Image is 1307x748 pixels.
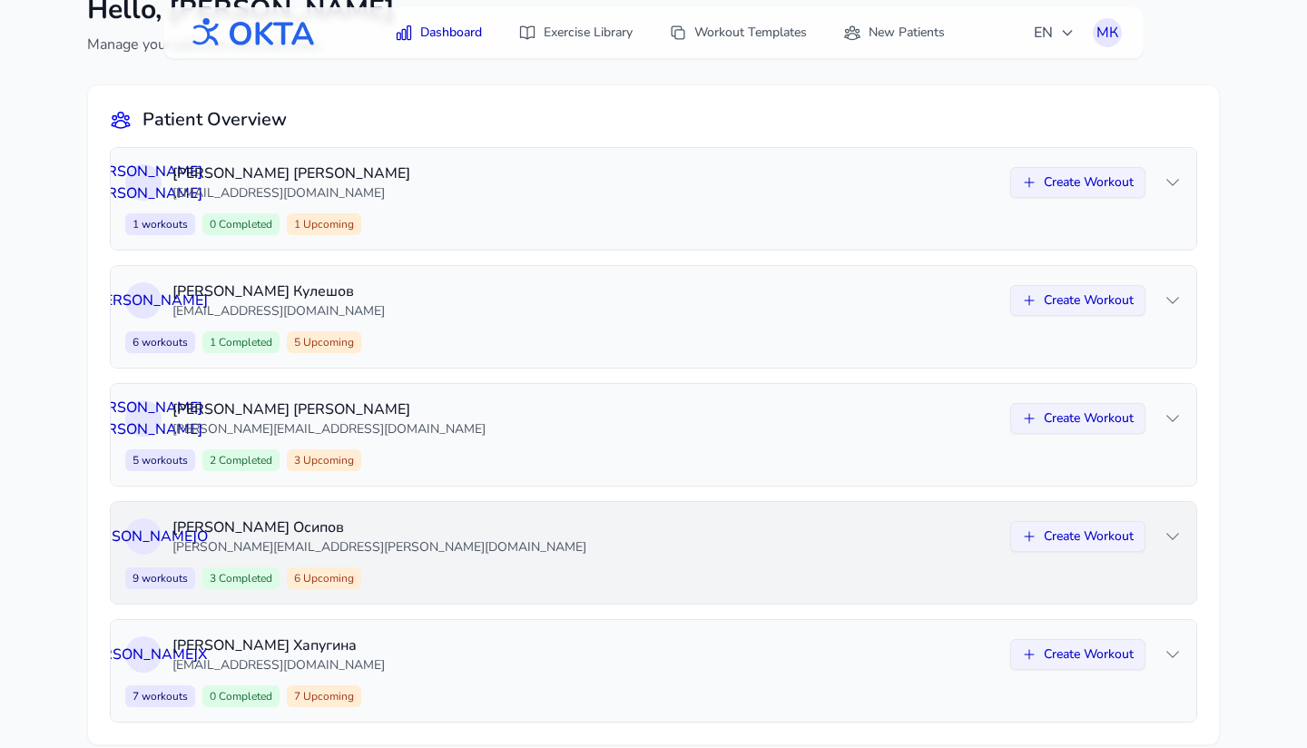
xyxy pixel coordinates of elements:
span: 1 [287,213,361,235]
span: 3 [202,567,280,589]
span: 6 [125,331,195,353]
p: [PERSON_NAME][EMAIL_ADDRESS][DOMAIN_NAME] [172,420,999,438]
span: 3 [287,449,361,471]
button: Create Workout [1010,521,1145,552]
img: OKTA logo [185,9,316,56]
button: EN [1023,15,1086,51]
span: workouts [139,217,188,231]
span: 6 [287,567,361,589]
span: 5 [287,331,361,353]
span: Completed [216,689,272,704]
span: [PERSON_NAME] О [80,526,208,547]
span: 0 [202,213,280,235]
span: Upcoming [300,217,354,231]
button: Create Workout [1010,285,1145,316]
p: [PERSON_NAME] [PERSON_NAME] [172,162,999,184]
span: Upcoming [300,335,354,349]
p: [PERSON_NAME] Осипов [172,517,999,538]
span: workouts [139,453,188,467]
span: 2 [202,449,280,471]
span: workouts [139,689,188,704]
button: МК [1093,18,1122,47]
p: [PERSON_NAME][EMAIL_ADDRESS][PERSON_NAME][DOMAIN_NAME] [172,538,999,556]
h2: Patient Overview [142,107,287,133]
span: 1 [202,331,280,353]
span: Д [PERSON_NAME] [79,290,208,311]
button: Create Workout [1010,167,1145,198]
a: New Patients [832,16,956,49]
span: [PERSON_NAME] [PERSON_NAME] [85,397,202,440]
p: [EMAIL_ADDRESS][DOMAIN_NAME] [172,184,999,202]
span: EN [1034,22,1075,44]
p: [PERSON_NAME] [PERSON_NAME] [172,399,999,420]
span: Completed [216,335,272,349]
span: 7 [287,685,361,707]
span: Completed [216,453,272,467]
span: [PERSON_NAME] [PERSON_NAME] [85,161,202,204]
span: Upcoming [300,689,354,704]
span: 7 [125,685,195,707]
p: [EMAIL_ADDRESS][DOMAIN_NAME] [172,302,999,320]
span: workouts [139,571,188,586]
span: 0 [202,685,280,707]
span: Completed [216,217,272,231]
span: Upcoming [300,453,354,467]
span: [PERSON_NAME] Х [81,644,207,665]
p: [PERSON_NAME] Кулешов [172,280,999,302]
button: Create Workout [1010,403,1145,434]
a: Exercise Library [507,16,644,49]
p: [PERSON_NAME] Хапугина [172,635,999,656]
a: Workout Templates [658,16,818,49]
a: Dashboard [384,16,493,49]
span: workouts [139,335,188,349]
span: 1 [125,213,195,235]
p: [EMAIL_ADDRESS][DOMAIN_NAME] [172,656,999,674]
span: Completed [216,571,272,586]
button: Create Workout [1010,639,1145,670]
span: 5 [125,449,195,471]
span: 9 [125,567,195,589]
span: Upcoming [300,571,354,586]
